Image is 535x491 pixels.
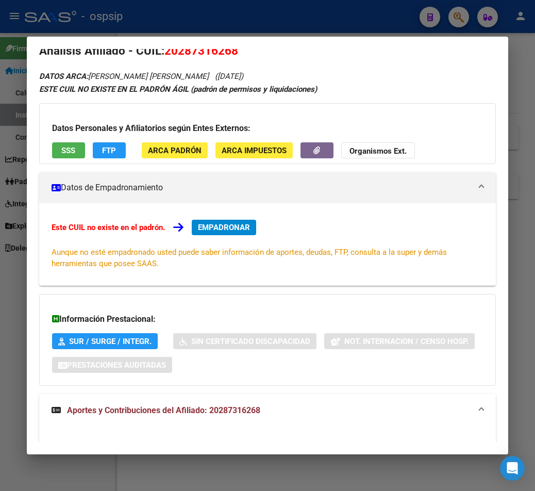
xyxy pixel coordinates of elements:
button: SSS [52,142,85,158]
mat-panel-title: Datos de Empadronamiento [52,182,471,194]
span: Aportes y Contribuciones del Afiliado: 20287316268 [67,405,260,415]
strong: DATOS ARCA: [39,72,88,81]
button: Sin Certificado Discapacidad [173,333,316,349]
h2: Análisis Afiliado - CUIL: [39,42,496,60]
button: ARCA Impuestos [215,142,293,158]
strong: ESTE CUIL NO EXISTE EN EL PADRÓN ÁGIL (padrón de permisos y liquidaciones) [39,85,317,94]
span: EMPADRONAR [198,223,250,232]
h3: Información Prestacional: [52,313,483,325]
button: FTP [93,142,126,158]
span: FTP [102,146,116,155]
span: [PERSON_NAME] [PERSON_NAME] [39,72,209,81]
span: Not. Internacion / Censo Hosp. [344,337,469,346]
mat-expansion-panel-header: Aportes y Contribuciones del Afiliado: 20287316268 [39,394,496,427]
span: ([DATE]) [215,72,243,81]
span: ARCA Impuestos [222,146,287,155]
strong: Organismos Ext. [349,146,407,156]
button: SUR / SURGE / INTEGR. [52,333,158,349]
span: Prestaciones Auditadas [67,361,166,370]
button: Prestaciones Auditadas [52,357,172,373]
button: ARCA Padrón [142,142,208,158]
button: EMPADRONAR [192,220,256,235]
span: SSS [61,146,75,155]
h3: Datos Personales y Afiliatorios según Entes Externos: [52,122,483,135]
button: Not. Internacion / Censo Hosp. [324,333,475,349]
div: Datos de Empadronamiento [39,203,496,286]
span: SUR / SURGE / INTEGR. [69,337,152,346]
span: ARCA Padrón [148,146,202,155]
span: 20287316268 [164,44,238,57]
span: Aunque no esté empadronado usted puede saber información de aportes, deudas, FTP, consulta a la s... [52,248,447,268]
mat-expansion-panel-header: Datos de Empadronamiento [39,172,496,203]
div: Open Intercom Messenger [500,456,525,481]
span: Sin Certificado Discapacidad [191,337,310,346]
strong: Este CUIL no existe en el padrón. [52,223,165,232]
button: Organismos Ext. [341,142,415,158]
